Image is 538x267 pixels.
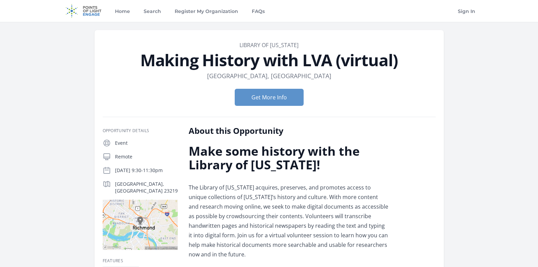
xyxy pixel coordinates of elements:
h3: Features [103,258,178,264]
h3: Opportunity Details [103,128,178,133]
p: Event [115,140,178,146]
button: Get More Info [235,89,304,106]
h1: Make some history with the Library of [US_STATE]! [189,144,388,172]
a: Library of [US_STATE] [239,41,299,49]
h1: Making History with LVA (virtual) [103,52,436,68]
p: Remote [115,153,178,160]
span: The Library of [US_STATE] acquires, preserves, and promotes access to unique collections of [US_S... [189,184,388,258]
p: [DATE] 9:30-11:30pm [115,167,178,174]
img: Map [103,200,178,250]
dd: [GEOGRAPHIC_DATA], [GEOGRAPHIC_DATA] [207,71,331,81]
p: [GEOGRAPHIC_DATA], [GEOGRAPHIC_DATA] 23219 [115,181,178,194]
h2: About this Opportunity [189,125,388,136]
